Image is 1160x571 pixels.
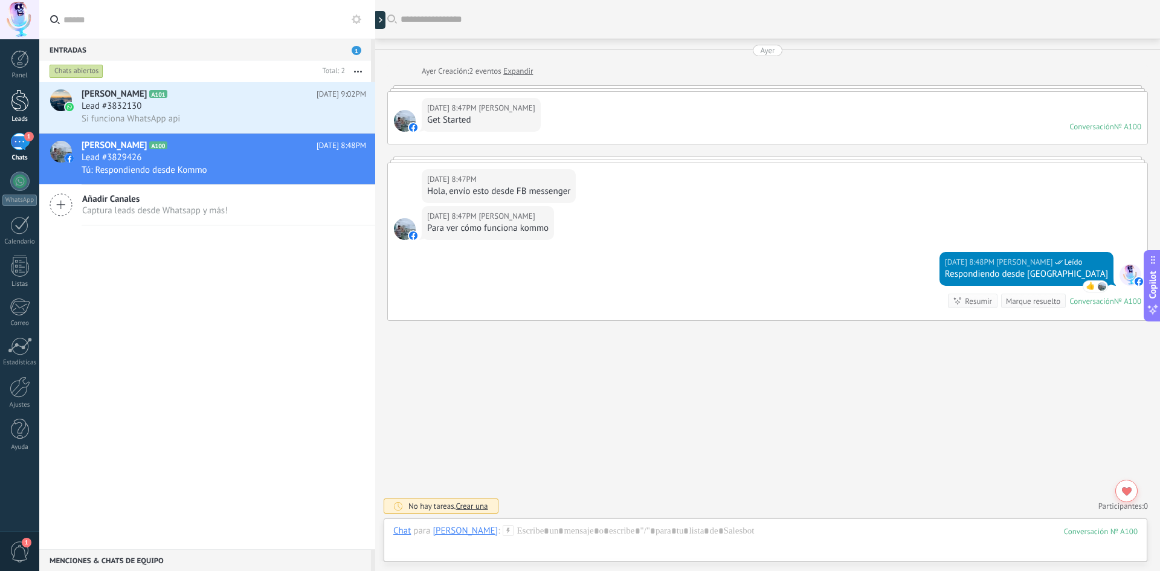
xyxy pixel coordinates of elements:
span: [DATE] 9:02PM [317,88,366,100]
span: Lead #3829426 [82,152,141,164]
span: Luis Fyor [1097,282,1107,291]
div: Respondiendo desde [GEOGRAPHIC_DATA] [945,268,1108,280]
a: avataricon[PERSON_NAME]A101[DATE] 9:02PMLead #3832130Si funciona WhatsApp api [39,82,375,133]
span: Lead #3832130 [82,100,141,112]
div: Chats abiertos [50,64,103,79]
span: Captura leads desde Whatsapp y más! [82,205,228,216]
span: Crear una [456,501,488,511]
span: 2 eventos [469,65,501,77]
span: 1 [24,132,34,141]
div: [DATE] 8:47PM [427,173,478,185]
div: Marque resuelto [1006,295,1060,307]
div: Conversación [1069,121,1114,132]
img: facebook-sm.svg [1135,277,1143,286]
div: [DATE] 8:47PM [427,102,478,114]
div: Menciones & Chats de equipo [39,549,371,571]
span: Luis Fyor [394,218,416,240]
span: Luis Fyor [394,110,416,132]
div: Mostrar [373,11,385,29]
div: Listas [2,280,37,288]
span: A101 [149,90,167,98]
span: 1 [22,538,31,547]
span: Añadir Canales [82,193,228,205]
div: Creación: [422,65,533,77]
span: Luis Fyor [478,210,535,222]
span: Copilot [1147,271,1159,298]
button: Más [345,60,371,82]
div: WhatsApp [2,195,37,206]
div: Panel [2,72,37,80]
div: [DATE] 8:48PM [945,256,996,268]
div: Luis Fyor [433,525,498,536]
div: Resumir [965,295,992,307]
div: Ayer [422,65,438,77]
span: 0 [1144,501,1148,511]
img: facebook-sm.svg [409,123,417,132]
div: Estadísticas [2,359,37,367]
img: icon [65,103,74,111]
a: avataricon[PERSON_NAME]A100[DATE] 8:48PMLead #3829426Tú: Respondiendo desde Kommo [39,134,375,184]
div: Ayuda [2,444,37,451]
div: Total: 2 [318,65,345,77]
div: Para ver cómo funciona kommo [427,222,549,234]
span: Luis Fuenmayor [1120,264,1141,286]
div: Calendario [2,238,37,246]
div: No hay tareas. [408,501,488,511]
span: Tú: Respondiendo desde Kommo [82,164,207,176]
div: Chats [2,154,37,162]
div: Entradas [39,39,371,60]
img: facebook-sm.svg [409,231,417,240]
img: icon [65,154,74,163]
div: Ayer [760,45,775,56]
div: № A100 [1114,296,1141,306]
span: 1 [352,46,361,55]
span: [DATE] 8:48PM [317,140,366,152]
span: A100 [149,141,167,149]
div: Conversación [1069,296,1114,306]
span: Si funciona WhatsApp api [82,113,180,124]
div: Get Started [427,114,535,126]
div: Correo [2,320,37,327]
a: Expandir [503,65,533,77]
span: : [498,525,500,537]
a: Participantes:0 [1098,501,1148,511]
div: Hola, envío esto desde FB messenger [427,185,570,198]
span: para [413,525,430,537]
span: [PERSON_NAME] [82,88,147,100]
span: Leído [1065,256,1083,268]
span: Luis Fyor [478,102,535,114]
div: Ajustes [2,401,37,409]
div: [DATE] 8:47PM [427,210,478,222]
span: [PERSON_NAME] [82,140,147,152]
span: Luis Fuenmayor (Oficina de Venta) [996,256,1052,268]
div: Leads [2,115,37,123]
div: № A100 [1114,121,1141,132]
div: 100 [1064,526,1138,537]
